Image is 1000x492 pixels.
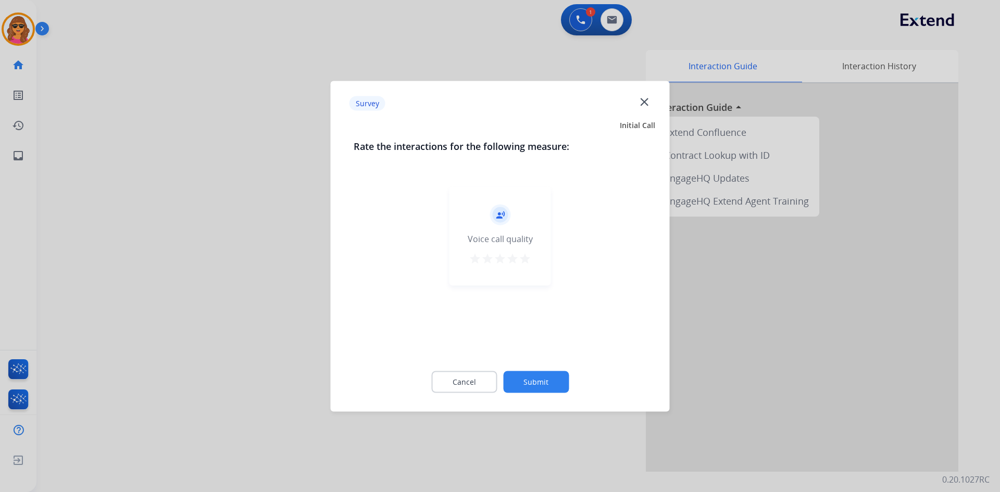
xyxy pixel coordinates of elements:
mat-icon: star [506,252,519,264]
mat-icon: close [637,95,651,108]
mat-icon: star [494,252,506,264]
span: Initial Call [620,120,655,130]
div: Voice call quality [468,232,533,245]
p: Survey [349,96,385,111]
button: Cancel [431,371,497,393]
button: Submit [503,371,569,393]
mat-icon: star [469,252,481,264]
h3: Rate the interactions for the following measure: [354,138,647,153]
mat-icon: star [481,252,494,264]
mat-icon: star [519,252,531,264]
p: 0.20.1027RC [942,473,990,486]
mat-icon: record_voice_over [495,210,505,219]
